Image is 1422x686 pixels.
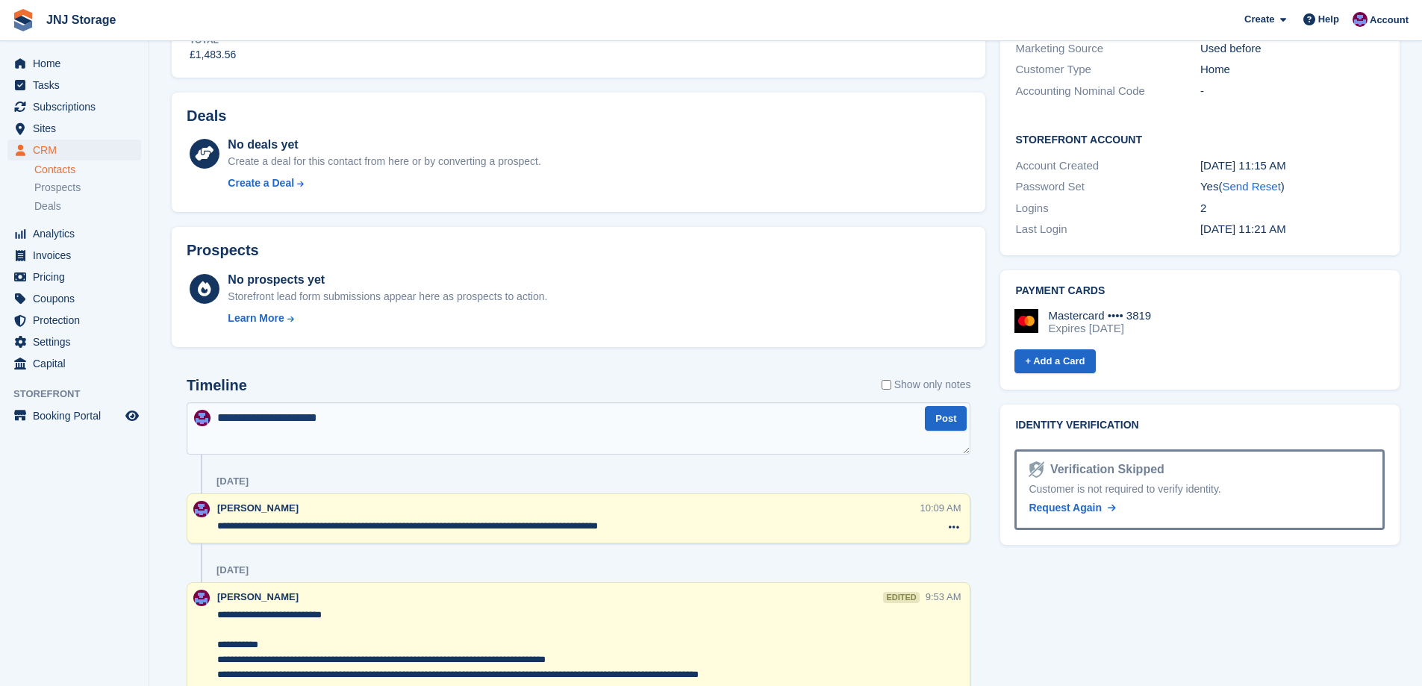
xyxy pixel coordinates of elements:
[228,175,294,191] div: Create a Deal
[187,242,259,259] h2: Prospects
[33,75,122,96] span: Tasks
[1244,12,1274,27] span: Create
[193,501,210,517] img: Jonathan Scrase
[228,289,547,305] div: Storefront lead form submissions appear here as prospects to action.
[217,591,299,602] span: [PERSON_NAME]
[1015,61,1200,78] div: Customer Type
[7,331,141,352] a: menu
[216,475,249,487] div: [DATE]
[187,377,247,394] h2: Timeline
[1029,461,1044,478] img: Identity Verification Ready
[926,590,961,604] div: 9:53 AM
[7,140,141,160] a: menu
[7,96,141,117] a: menu
[33,353,122,374] span: Capital
[1015,285,1385,297] h2: Payment cards
[12,9,34,31] img: stora-icon-8386f47178a22dfd0bd8f6a31ec36ba5ce8667c1dd55bd0f319d3a0aa187defe.svg
[187,107,226,125] h2: Deals
[920,501,961,515] div: 10:09 AM
[1015,178,1200,196] div: Password Set
[190,47,236,63] div: £1,483.56
[1200,178,1385,196] div: Yes
[1044,461,1164,478] div: Verification Skipped
[1370,13,1409,28] span: Account
[216,564,249,576] div: [DATE]
[1218,180,1284,193] span: ( )
[40,7,122,32] a: JNJ Storage
[883,592,919,603] div: edited
[1200,200,1385,217] div: 2
[1015,131,1385,146] h2: Storefront Account
[7,405,141,426] a: menu
[228,154,540,169] div: Create a deal for this contact from here or by converting a prospect.
[1014,309,1038,333] img: Mastercard Logo
[217,502,299,514] span: [PERSON_NAME]
[1200,40,1385,57] div: Used before
[123,407,141,425] a: Preview store
[33,96,122,117] span: Subscriptions
[34,163,141,177] a: Contacts
[33,245,122,266] span: Invoices
[1222,180,1280,193] a: Send Reset
[1048,322,1151,335] div: Expires [DATE]
[7,223,141,244] a: menu
[33,53,122,74] span: Home
[34,180,141,196] a: Prospects
[1200,222,1286,235] time: 2024-11-13 11:21:39 UTC
[7,266,141,287] a: menu
[228,136,540,154] div: No deals yet
[1015,420,1385,431] h2: Identity verification
[882,377,971,393] label: Show only notes
[925,406,967,431] button: Post
[1200,83,1385,100] div: -
[1029,502,1102,514] span: Request Again
[33,118,122,139] span: Sites
[7,245,141,266] a: menu
[1029,500,1115,516] a: Request Again
[194,410,211,426] img: Jonathan Scrase
[1015,83,1200,100] div: Accounting Nominal Code
[7,75,141,96] a: menu
[34,199,141,214] a: Deals
[1200,158,1385,175] div: [DATE] 11:15 AM
[1015,200,1200,217] div: Logins
[228,311,284,326] div: Learn More
[33,288,122,309] span: Coupons
[1029,481,1370,497] div: Customer is not required to verify identity.
[33,223,122,244] span: Analytics
[7,353,141,374] a: menu
[13,387,149,402] span: Storefront
[1015,158,1200,175] div: Account Created
[882,377,891,393] input: Show only notes
[7,310,141,331] a: menu
[193,590,210,606] img: Jonathan Scrase
[1200,61,1385,78] div: Home
[1015,40,1200,57] div: Marketing Source
[33,405,122,426] span: Booking Portal
[228,271,547,289] div: No prospects yet
[228,175,540,191] a: Create a Deal
[1015,221,1200,238] div: Last Login
[1353,12,1368,27] img: Jonathan Scrase
[34,199,61,213] span: Deals
[1014,349,1095,374] a: + Add a Card
[33,266,122,287] span: Pricing
[1318,12,1339,27] span: Help
[1048,309,1151,322] div: Mastercard •••• 3819
[33,331,122,352] span: Settings
[7,288,141,309] a: menu
[7,53,141,74] a: menu
[7,118,141,139] a: menu
[34,181,81,195] span: Prospects
[33,140,122,160] span: CRM
[33,310,122,331] span: Protection
[228,311,547,326] a: Learn More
